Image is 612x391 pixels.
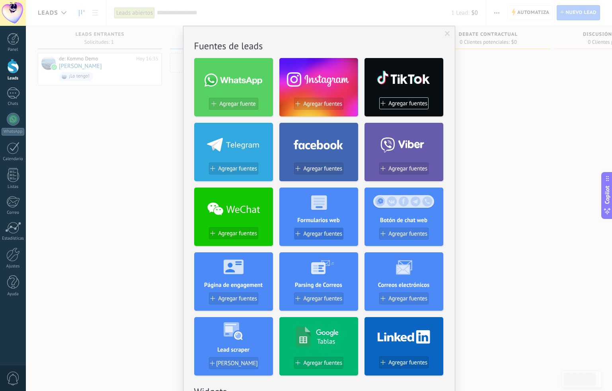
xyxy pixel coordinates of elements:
[303,165,342,172] span: Agregar fuentes
[194,281,273,289] h4: Página de engagement
[303,295,342,302] span: Agregar fuentes
[2,157,25,162] div: Calendario
[209,98,258,110] button: Agregar fuente
[216,360,257,367] span: [PERSON_NAME]
[379,97,429,109] button: Agregar fuentes
[364,281,443,289] h4: Correos electrónicos
[303,360,342,366] span: Agregar fuentes
[2,210,25,215] div: Correo
[388,100,427,107] span: Agregar fuentes
[2,128,24,135] div: WhatsApp
[388,359,427,366] span: Agregar fuentes
[379,292,429,304] button: Agregar fuentes
[388,165,427,172] span: Agregar fuentes
[294,163,343,174] button: Agregar fuentes
[218,165,257,172] span: Agregar fuentes
[209,292,258,304] button: Agregar fuentes
[2,47,25,52] div: Panel
[2,236,25,241] div: Estadísticas
[379,163,429,174] button: Agregar fuentes
[194,346,273,354] h4: Lead scraper
[294,357,343,369] button: Agregar fuentes
[317,337,335,346] h4: Tablas
[388,230,427,237] span: Agregar fuentes
[603,186,611,204] span: Copilot
[209,357,258,369] button: [PERSON_NAME]
[2,101,25,106] div: Chats
[218,295,257,302] span: Agregar fuentes
[364,217,443,224] h4: Botón de chat web
[218,230,257,237] span: Agregar fuentes
[219,101,255,107] span: Agregar fuente
[279,281,358,289] h4: Parsing de Correos
[379,228,429,240] button: Agregar fuentes
[2,264,25,269] div: Ajustes
[294,98,343,110] button: Agregar fuentes
[279,217,358,224] h4: Formularios web
[294,228,343,240] button: Agregar fuentes
[379,356,429,368] button: Agregar fuentes
[388,295,427,302] span: Agregar fuentes
[303,230,342,237] span: Agregar fuentes
[209,227,258,239] button: Agregar fuentes
[194,40,444,52] h2: Fuentes de leads
[209,163,258,174] button: Agregar fuentes
[2,292,25,297] div: Ayuda
[294,292,343,304] button: Agregar fuentes
[2,184,25,190] div: Listas
[303,101,342,107] span: Agregar fuentes
[2,76,25,81] div: Leads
